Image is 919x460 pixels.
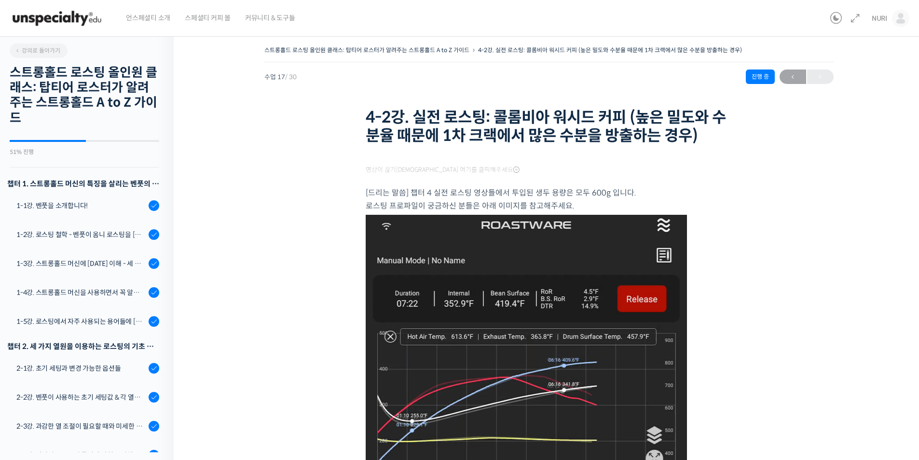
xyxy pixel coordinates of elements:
h1: 4-2강. 실전 로스팅: 콜롬비아 워시드 커피 (높은 밀도와 수분율 때문에 1차 크랙에서 많은 수분을 방출하는 경우) [366,108,732,145]
div: 51% 진행 [10,149,159,155]
span: / 30 [285,73,297,81]
a: 강의로 돌아가기 [10,43,68,58]
a: 스트롱홀드 로스팅 올인원 클래스: 탑티어 로스터가 알려주는 스트롱홀드 A to Z 가이드 [264,46,469,54]
h2: 스트롱홀드 로스팅 올인원 클래스: 탑티어 로스터가 알려주는 스트롱홀드 A to Z 가이드 [10,65,159,125]
p: [드리는 말씀] 챕터 4 실전 로스팅 영상들에서 투입된 생두 용량은 모두 600g 입니다. 로스팅 프로파일이 궁금하신 분들은 아래 이미지를 참고해주세요. [366,186,732,212]
div: 2-3강. 과감한 열 조절이 필요할 때와 미세한 열 조절이 필요할 때 [16,421,146,432]
div: 진행 중 [746,70,775,84]
span: 수업 17 [264,74,297,80]
div: 1-3강. 스트롱홀드 머신에 [DATE] 이해 - 세 가지 열원이 만들어내는 변화 [16,258,146,269]
div: 2-2강. 벤풋이 사용하는 초기 세팅값 & 각 열원이 하는 역할 [16,392,146,403]
a: ←이전 [780,70,806,84]
div: 1-5강. 로스팅에서 자주 사용되는 용어들에 [DATE] 이해 [16,316,146,327]
h3: 챕터 1. 스트롱홀드 머신의 특징을 살리는 벤풋의 로스팅 방식 [7,177,159,190]
a: 4-2강. 실전 로스팅: 콜롬비아 워시드 커피 (높은 밀도와 수분율 때문에 1차 크랙에서 많은 수분을 방출하는 경우) [478,46,742,54]
span: 영상이 끊기[DEMOGRAPHIC_DATA] 여기를 클릭해주세요 [366,166,520,174]
div: 1-2강. 로스팅 철학 - 벤풋이 옴니 로스팅을 [DATE] 않는 이유 [16,229,146,240]
div: 2-1강. 초기 세팅과 변경 가능한 옵션들 [16,363,146,374]
div: 1-1강. 벤풋을 소개합니다! [16,200,146,211]
div: 챕터 2. 세 가지 열원을 이용하는 로스팅의 기초 설계 [7,340,159,353]
span: ← [780,70,806,84]
span: 강의로 돌아가기 [14,47,60,54]
div: 1-4강. 스트롱홀드 머신을 사용하면서 꼭 알고 있어야 할 유의사항 [16,287,146,298]
span: NURI [872,14,887,23]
